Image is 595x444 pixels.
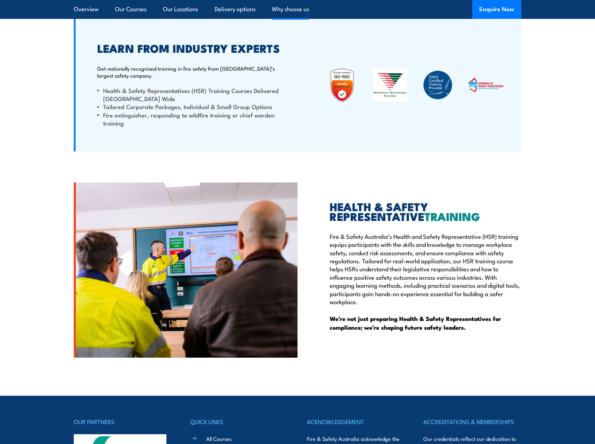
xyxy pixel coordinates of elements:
[421,68,455,102] img: Fire & Safety Australia are a GWO Certified Training Provider 2024
[97,65,280,79] p: Get nationally recognised training in fire safety from [GEOGRAPHIC_DATA]’s largest safety company.
[206,435,231,442] a: All Courses
[424,207,480,225] span: TRAINING
[373,69,407,101] img: Fire and Safety Australia deliver Nationally Recognised Training Courses Australia-wide.
[97,102,280,110] li: Tailored Corporate Packages, Individual & Small Group Options
[97,111,280,127] li: Fire extinguisher, responding to wildfire training or chief warden training
[97,86,280,103] li: Health & Safety Representatives (HSR) Training Courses Delivered [GEOGRAPHIC_DATA] Wide
[307,417,405,427] h4: ACKNOWLEDGEMENT
[423,417,521,427] h4: ACCREDITATIONS & MEMBERSHIPS
[97,43,280,53] h2: LEARN FROM INDUSTRY EXPERTS
[468,78,503,92] img: WAHA Working at height association – view FSAs working at height courses
[325,68,359,102] img: Untitled design (19)
[190,417,288,427] h4: QUICK LINKS
[74,182,297,358] img: Health & Safety Representatives Training – HSR Training Courses
[74,417,172,427] h4: OUR PARTNERS
[330,314,501,331] strong: We’re not just preparing Health & Safety Representatives for compliance; we’re shaping future saf...
[330,232,521,306] p: Fire & Safety Australia’s Health and Safety Representative (HSR) training equips participants wit...
[330,201,521,221] h2: HEALTH & SAFETY REPRESENTATIVE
